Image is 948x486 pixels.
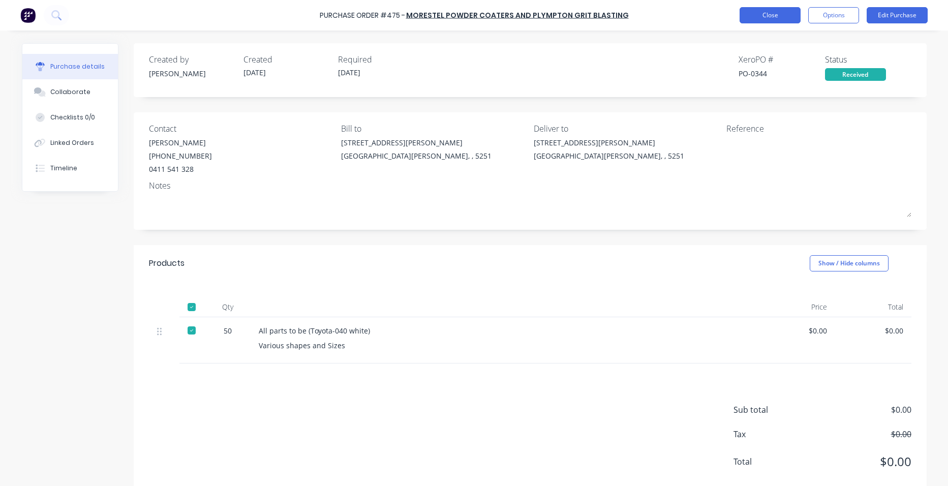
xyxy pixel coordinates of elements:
div: Purchase details [50,62,105,71]
div: [PERSON_NAME] [149,137,212,148]
div: Reference [726,123,911,135]
div: Status [825,53,911,66]
div: Checklists 0/0 [50,113,95,122]
div: $0.00 [767,325,827,336]
div: Purchase Order #475 - [320,10,405,21]
div: Linked Orders [50,138,94,147]
div: [GEOGRAPHIC_DATA][PERSON_NAME], , 5251 [341,150,492,161]
div: $0.00 [843,325,903,336]
div: Products [149,257,185,269]
div: [STREET_ADDRESS][PERSON_NAME] [534,137,684,148]
div: Contact [149,123,334,135]
div: [GEOGRAPHIC_DATA][PERSON_NAME], , 5251 [534,150,684,161]
img: Factory [20,8,36,23]
button: Edit Purchase [867,7,928,23]
div: Qty [205,297,251,317]
span: Tax [733,428,810,440]
div: Created by [149,53,235,66]
button: Linked Orders [22,130,118,156]
div: All parts to be (Toyota-040 white) [259,325,751,336]
div: Xero PO # [739,53,825,66]
div: Bill to [341,123,526,135]
div: Notes [149,179,911,192]
div: Various shapes and Sizes [259,340,751,351]
div: Price [759,297,835,317]
span: Sub total [733,404,810,416]
span: Total [733,455,810,468]
div: PO-0344 [739,68,825,79]
span: $0.00 [810,452,911,471]
div: [PHONE_NUMBER] [149,150,212,161]
div: [PERSON_NAME] [149,68,235,79]
a: Morestel Powder Coaters and Plympton Grit Blasting [406,10,629,20]
div: Timeline [50,164,77,173]
span: $0.00 [810,428,911,440]
button: Options [808,7,859,23]
div: Collaborate [50,87,90,97]
button: Show / Hide columns [810,255,889,271]
span: $0.00 [810,404,911,416]
div: Created [243,53,330,66]
div: Received [825,68,886,81]
div: Required [338,53,424,66]
div: Total [835,297,911,317]
button: Checklists 0/0 [22,105,118,130]
button: Close [740,7,801,23]
div: 50 [213,325,242,336]
div: [STREET_ADDRESS][PERSON_NAME] [341,137,492,148]
div: Deliver to [534,123,719,135]
div: 0411 541 328 [149,164,212,174]
button: Purchase details [22,54,118,79]
button: Timeline [22,156,118,181]
button: Collaborate [22,79,118,105]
